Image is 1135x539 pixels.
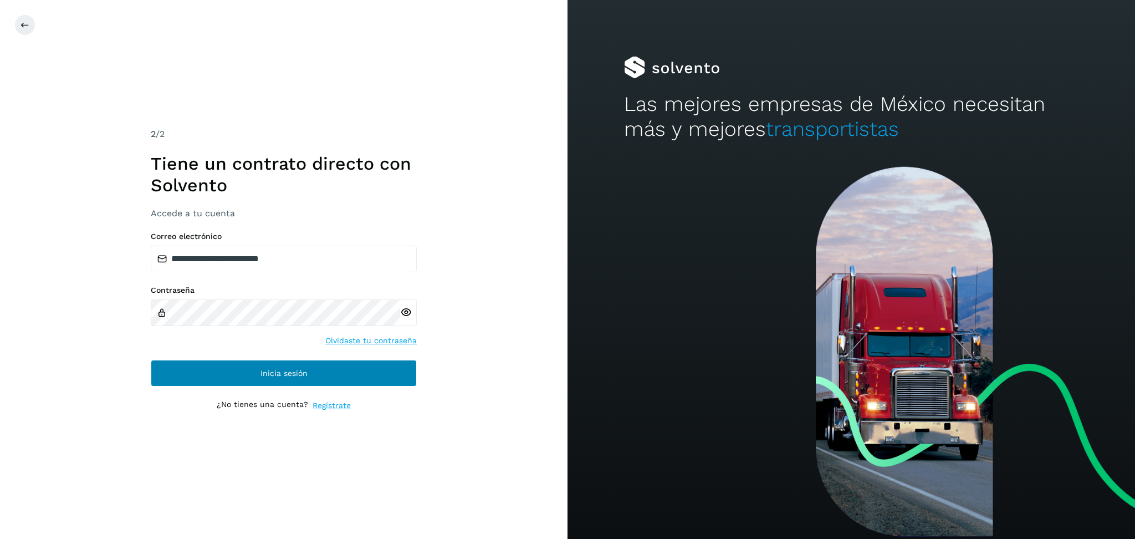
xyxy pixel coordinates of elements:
[151,360,417,387] button: Inicia sesión
[151,208,417,218] h3: Accede a tu cuenta
[151,286,417,295] label: Contraseña
[151,153,417,196] h1: Tiene un contrato directo con Solvento
[766,117,899,141] span: transportistas
[325,335,417,347] a: Olvidaste tu contraseña
[217,400,308,411] p: ¿No tienes una cuenta?
[260,369,308,377] span: Inicia sesión
[313,400,351,411] a: Regístrate
[151,128,417,141] div: /2
[151,232,417,241] label: Correo electrónico
[151,129,156,139] span: 2
[624,92,1078,141] h2: Las mejores empresas de México necesitan más y mejores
